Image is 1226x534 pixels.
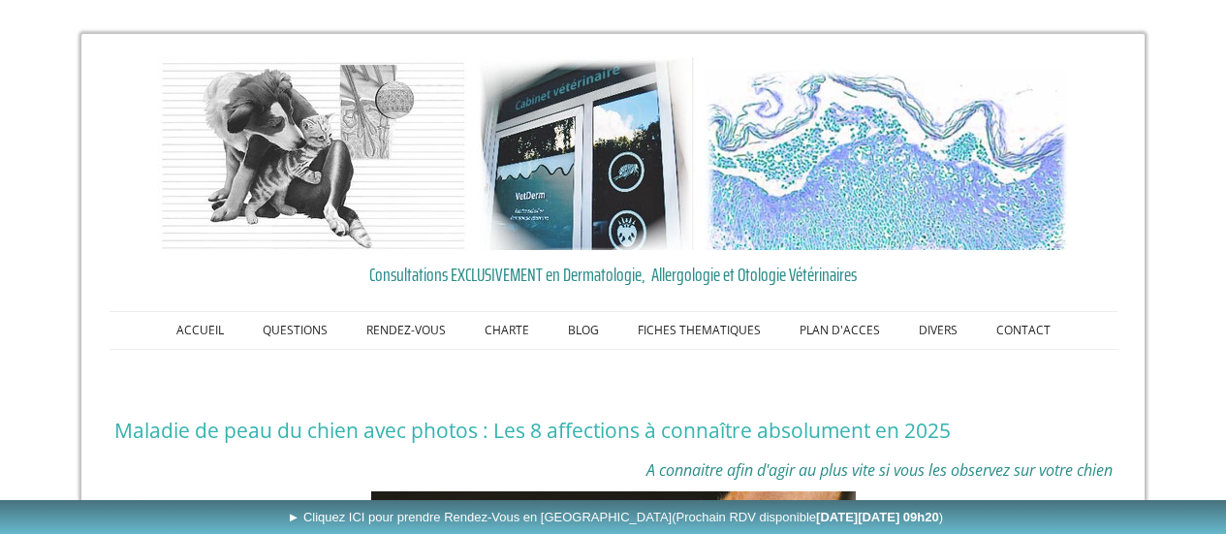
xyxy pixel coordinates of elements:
[646,459,1113,481] span: A connaitre afin d'agir au plus vite si vous les observez sur votre chien
[977,312,1070,349] a: CONTACT
[672,510,943,524] span: (Prochain RDV disponible )
[816,510,939,524] b: [DATE][DATE] 09h20
[899,312,977,349] a: DIVERS
[114,418,1113,443] h1: Maladie de peau du chien avec photos : Les 8 affections à connaître absolument en 2025
[114,260,1113,289] a: Consultations EXCLUSIVEMENT en Dermatologie, Allergologie et Otologie Vétérinaires
[780,312,899,349] a: PLAN D'ACCES
[287,510,943,524] span: ► Cliquez ICI pour prendre Rendez-Vous en [GEOGRAPHIC_DATA]
[347,312,465,349] a: RENDEZ-VOUS
[618,312,780,349] a: FICHES THEMATIQUES
[243,312,347,349] a: QUESTIONS
[465,312,549,349] a: CHARTE
[157,312,243,349] a: ACCUEIL
[549,312,618,349] a: BLOG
